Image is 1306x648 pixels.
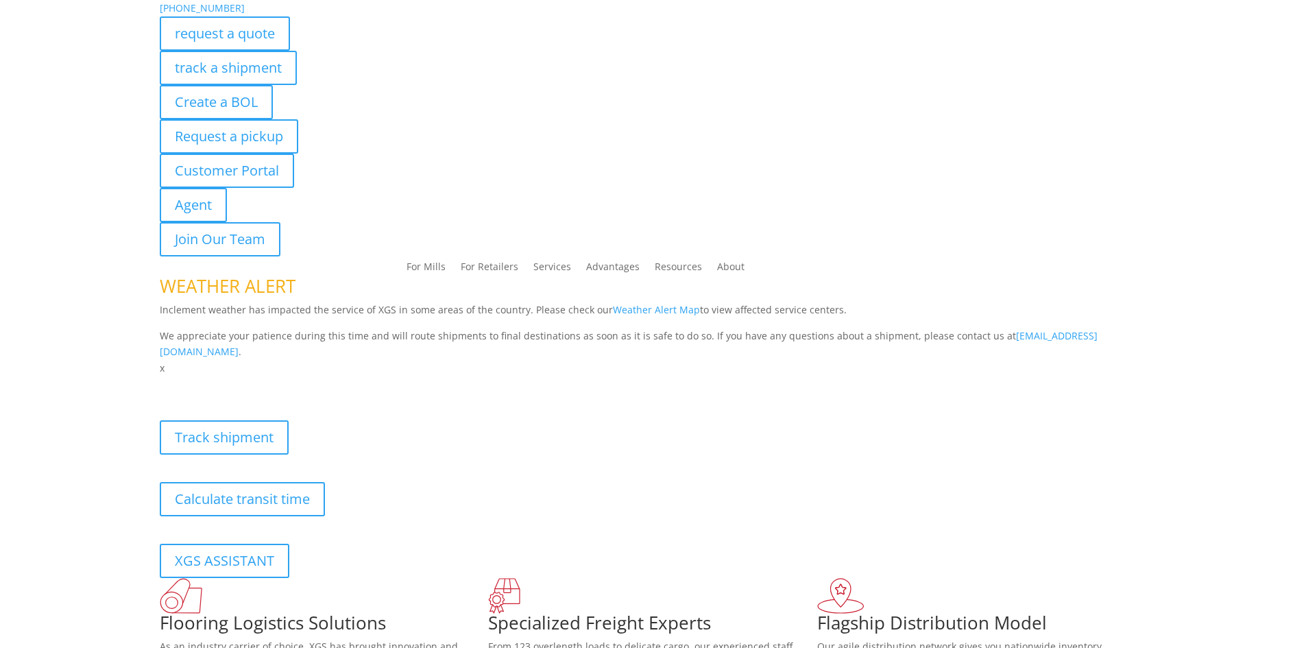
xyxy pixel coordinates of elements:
h1: Specialized Freight Experts [488,614,817,638]
a: XGS ASSISTANT [160,544,289,578]
a: Services [533,262,571,277]
h1: Flooring Logistics Solutions [160,614,489,638]
p: x [160,360,1147,376]
a: request a quote [160,16,290,51]
a: Calculate transit time [160,482,325,516]
p: Inclement weather has impacted the service of XGS in some areas of the country. Please check our ... [160,302,1147,328]
a: Customer Portal [160,154,294,188]
p: We appreciate your patience during this time and will route shipments to final destinations as so... [160,328,1147,361]
a: [PHONE_NUMBER] [160,1,245,14]
a: track a shipment [160,51,297,85]
a: About [717,262,745,277]
a: Advantages [586,262,640,277]
a: Resources [655,262,702,277]
a: Track shipment [160,420,289,455]
a: Weather Alert Map [613,303,700,316]
span: WEATHER ALERT [160,274,295,298]
img: xgs-icon-focused-on-flooring-red [488,578,520,614]
a: For Mills [407,262,446,277]
a: Request a pickup [160,119,298,154]
img: xgs-icon-total-supply-chain-intelligence-red [160,578,202,614]
a: Join Our Team [160,222,280,256]
b: Visibility, transparency, and control for your entire supply chain. [160,379,465,392]
h1: Flagship Distribution Model [817,614,1146,638]
a: For Retailers [461,262,518,277]
a: Create a BOL [160,85,273,119]
a: Agent [160,188,227,222]
img: xgs-icon-flagship-distribution-model-red [817,578,864,614]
